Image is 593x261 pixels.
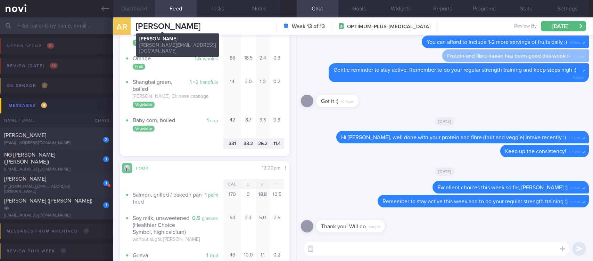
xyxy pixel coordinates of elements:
[206,253,208,258] strong: 1
[341,98,354,104] span: 10:38pm
[541,21,586,31] button: [DATE]
[190,79,192,85] strong: 1
[256,114,270,139] div: 3.3
[241,76,255,114] div: 2.0
[241,189,255,212] div: 0
[103,180,109,186] div: 1
[435,167,455,176] span: [DATE]
[125,114,223,139] button: 1 cup Baby corn, boiled Vegetable
[262,166,280,171] span: 12:00pm
[223,114,241,139] div: 42
[256,76,270,114] div: 1.0
[47,43,54,49] span: 81
[256,53,270,77] div: 2.4
[50,63,58,69] span: 46
[193,80,218,85] small: ×2 handfuls
[133,64,145,70] div: Fruit
[4,152,55,165] span: NG [PERSON_NAME] ([PERSON_NAME])
[435,117,455,126] span: [DATE]
[223,189,241,212] div: 170
[292,23,325,30] strong: Week 13 of 13
[133,252,223,259] div: Guava
[133,117,223,124] div: Baby corn, boiled
[133,40,155,46] div: Vegetable
[103,156,109,162] div: 1
[270,212,284,250] div: 2.5
[270,22,284,53] div: 0.1
[133,237,223,243] div: without sugar, [PERSON_NAME]
[205,192,207,198] strong: 1
[270,189,284,212] div: 10.5
[207,118,209,123] strong: 1
[241,114,255,139] div: 8.7
[125,189,223,212] button: 1 palm Salmon, grilled / baked / pan fried
[241,22,255,53] div: 4.0
[133,94,223,100] div: [PERSON_NAME], Chinese cabbage
[241,53,255,77] div: 18.5
[42,82,48,88] span: 6
[382,199,568,204] span: Remember to stay active this week and to do your regular strength training :)
[195,56,201,61] strong: 1.5
[5,61,59,71] div: Review [DATE]
[103,202,109,208] div: 1
[133,79,223,93] div: Shanghai green, boiled
[41,102,47,108] span: 4
[347,23,430,30] span: OPTIMUM-PLUS-[MEDICAL_DATA]
[427,39,567,45] span: You can afford to include 1-2 more servings of fruits daily :)
[241,179,255,189] div: C
[570,198,580,205] span: 9:17am
[203,56,218,61] small: wholes
[223,138,241,149] div: 331
[573,53,584,59] span: 9:29am
[5,246,68,256] div: Review this week
[210,118,218,123] small: cup
[270,179,284,189] div: F
[4,141,109,146] div: [EMAIL_ADDRESS][DOMAIN_NAME]
[4,133,46,138] span: [PERSON_NAME]
[210,253,218,258] small: fruit
[4,213,109,218] div: [EMAIL_ADDRESS][DOMAIN_NAME]
[256,189,270,212] div: 18.8
[125,212,223,250] button: 0.5 glasses Soy milk, unsweetened (Healthier Choice Symbol, high calcium) without sugar, [PERSON_...
[133,55,223,62] div: Orange
[208,193,218,198] small: palm
[223,212,241,250] div: 53
[133,215,223,236] div: Soy milk, unsweetened (Healthier Choice Symbol, high calcium)
[85,113,113,127] div: Chats
[60,248,66,254] span: 0
[369,223,380,230] span: 11:46pm
[136,22,200,31] span: [PERSON_NAME]
[270,138,284,149] div: 11.4
[570,39,580,45] span: 8:33am
[125,22,223,53] button: 1 ×2 handfuls Carrots, boiled / steamed Vegetable
[270,76,284,114] div: 0.2
[5,41,56,51] div: Needs setup
[241,138,255,149] div: 33.2
[514,23,537,30] span: Review By
[223,53,241,77] div: 86
[341,135,566,140] span: Hi [PERSON_NAME], well done with your protein and fibre (fruit and veggie) intake recently :)
[4,184,109,195] div: [PERSON_NAME][EMAIL_ADDRESS][DOMAIN_NAME]
[223,179,241,189] div: Cal
[7,101,49,110] div: Messages
[133,126,155,132] div: Vegetable
[569,134,580,141] span: 2:52pm
[223,22,241,53] div: 20
[270,53,284,77] div: 0.3
[256,22,270,53] div: 0.7
[256,212,270,250] div: 5.0
[5,81,49,90] div: On sensor
[447,53,570,59] span: Protein and fibre intake has been good this week :)
[256,138,270,149] div: 26.2
[333,67,576,73] span: Gentle reminder to stay active. Remember to do your regular strength training and keep steps high :)
[133,191,223,205] div: Salmon, grilled / baked / pan fried
[103,137,109,143] div: 2
[223,76,241,114] div: 14
[573,73,584,80] span: 9:30am
[4,198,92,204] span: [PERSON_NAME] ([PERSON_NAME])
[125,53,223,77] button: 1.5 wholes Orange Fruit
[202,216,218,221] small: glasses
[570,184,580,191] span: 9:17am
[4,167,109,172] div: [EMAIL_ADDRESS][DOMAIN_NAME]
[83,228,89,234] span: 0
